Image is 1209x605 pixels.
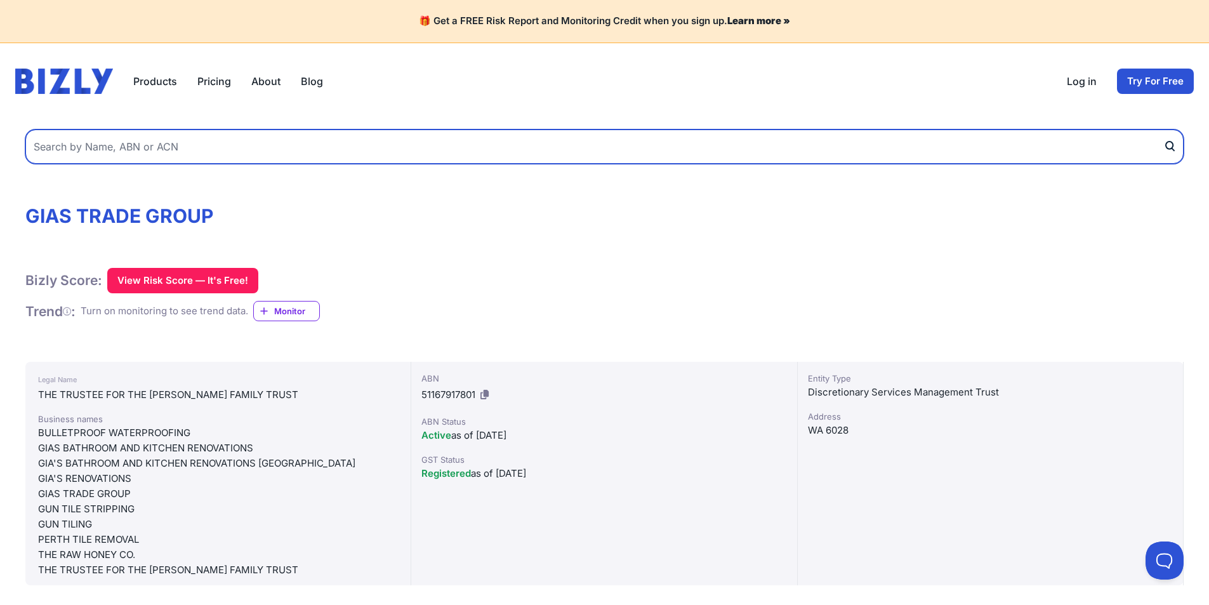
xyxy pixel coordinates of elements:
div: ABN Status [421,415,786,428]
h1: Bizly Score: [25,272,102,289]
div: GIA'S RENOVATIONS [38,471,398,486]
div: GIAS BATHROOM AND KITCHEN RENOVATIONS [38,441,398,456]
span: Monitor [274,305,319,317]
div: THE TRUSTEE FOR THE [PERSON_NAME] FAMILY TRUST [38,387,398,402]
div: GIAS TRADE GROUP [38,486,398,502]
a: Log in [1067,74,1097,89]
button: View Risk Score — It's Free! [107,268,258,293]
div: THE RAW HONEY CO. [38,547,398,562]
a: Pricing [197,74,231,89]
input: Search by Name, ABN or ACN [25,130,1184,164]
h1: Trend : [25,303,76,320]
div: Legal Name [38,372,398,387]
div: THE TRUSTEE FOR THE [PERSON_NAME] FAMILY TRUST [38,562,398,578]
a: Monitor [253,301,320,321]
div: Entity Type [808,372,1173,385]
div: GUN TILING [38,517,398,532]
h1: GIAS TRADE GROUP [25,204,1184,227]
a: About [251,74,281,89]
div: Discretionary Services Management Trust [808,385,1173,400]
span: Active [421,429,451,441]
a: Learn more » [727,15,790,27]
div: GST Status [421,453,786,466]
iframe: Toggle Customer Support [1146,542,1184,580]
div: as of [DATE] [421,466,786,481]
div: BULLETPROOF WATERPROOFING [38,425,398,441]
div: PERTH TILE REMOVAL [38,532,398,547]
div: Address [808,410,1173,423]
a: Try For Free [1117,69,1194,94]
div: Turn on monitoring to see trend data. [81,304,248,319]
div: Business names [38,413,398,425]
div: WA 6028 [808,423,1173,438]
div: as of [DATE] [421,428,786,443]
div: ABN [421,372,786,385]
a: Blog [301,74,323,89]
div: GUN TILE STRIPPING [38,502,398,517]
h4: 🎁 Get a FREE Risk Report and Monitoring Credit when you sign up. [15,15,1194,27]
button: Products [133,74,177,89]
div: GIA'S BATHROOM AND KITCHEN RENOVATIONS [GEOGRAPHIC_DATA] [38,456,398,471]
span: 51167917801 [421,389,475,401]
span: Registered [421,467,471,479]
